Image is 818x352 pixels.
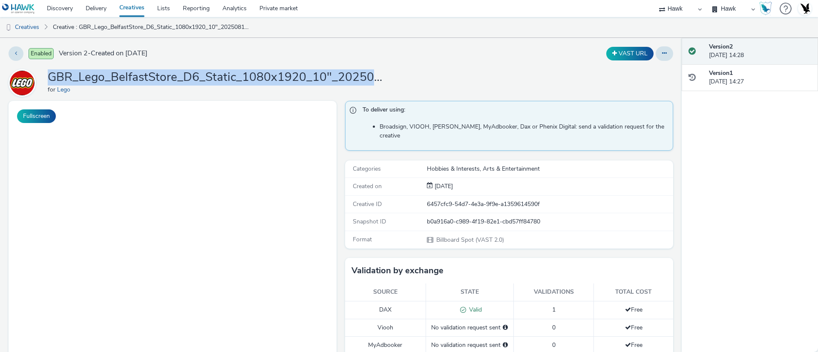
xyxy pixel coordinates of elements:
img: Account UK [798,2,811,15]
th: Validations [513,283,594,301]
div: b0a916a0-c989-4f19-82e1-cbd57ff84780 [427,217,672,226]
span: Created on [353,182,382,190]
div: [DATE] 14:28 [709,43,811,60]
span: Creative ID [353,200,382,208]
span: 0 [552,341,556,349]
h1: GBR_Lego_BelfastStore_D6_Static_1080x1920_10"_20250812 ; Opening Soon [48,69,389,86]
img: undefined Logo [2,3,35,14]
span: Free [625,306,642,314]
button: VAST URL [606,47,654,60]
div: Creation 12 August 2025, 14:27 [433,182,453,191]
div: [DATE] 14:27 [709,69,811,86]
span: Snapshot ID [353,217,386,226]
div: No validation request sent [430,323,509,332]
div: Please select a deal below and click on Send to send a validation request to MyAdbooker. [503,341,508,349]
span: Version 2 - Created on [DATE] [59,49,147,58]
span: Free [625,323,642,332]
th: Source [345,283,426,301]
div: Please select a deal below and click on Send to send a validation request to Viooh. [503,323,508,332]
strong: Version 2 [709,43,733,51]
span: Free [625,341,642,349]
strong: Version 1 [709,69,733,77]
div: 6457cfc9-54d7-4e3a-9f9e-a1359614590f [427,200,672,209]
td: DAX [345,301,426,319]
span: Valid [466,306,482,314]
span: Enabled [29,48,54,59]
a: Hawk Academy [759,2,775,15]
a: Lego [57,86,74,94]
span: To deliver using: [363,106,664,117]
div: No validation request sent [430,341,509,349]
a: Creative : GBR_Lego_BelfastStore_D6_Static_1080x1920_10"_20250812 ; Opening Soon [49,17,253,37]
a: Lego [9,79,39,87]
span: [DATE] [433,182,453,190]
th: Total cost [594,283,673,301]
div: Duplicate the creative as a VAST URL [604,47,656,60]
h3: Validation by exchange [351,264,444,277]
div: Hobbies & Interests, Arts & Entertainment [427,165,672,173]
td: Viooh [345,319,426,336]
li: Broadsign, VIOOH, [PERSON_NAME], MyAdbooker, Dax or Phenix Digital: send a validation request for... [380,123,668,140]
img: Hawk Academy [759,2,772,15]
button: Fullscreen [17,109,56,123]
span: Billboard Spot (VAST 2.0) [435,236,504,244]
span: Categories [353,165,381,173]
span: Format [353,235,372,243]
img: dooh [4,23,13,32]
th: State [426,283,513,301]
span: for [48,86,57,94]
span: 1 [552,306,556,314]
span: 0 [552,323,556,332]
img: Lego [10,71,35,95]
